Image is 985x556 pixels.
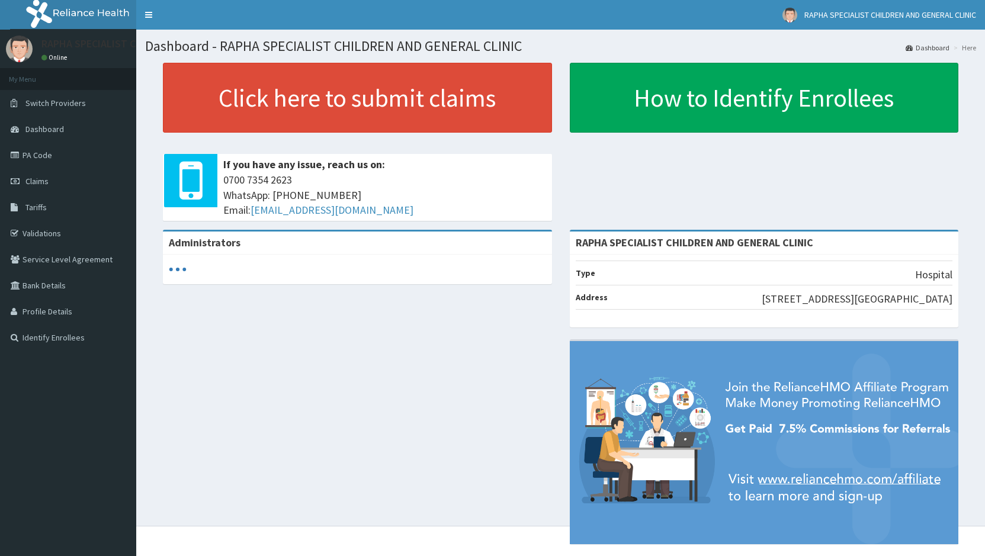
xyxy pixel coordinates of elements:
[251,203,413,217] a: [EMAIL_ADDRESS][DOMAIN_NAME]
[570,63,959,133] a: How to Identify Enrollees
[163,63,552,133] a: Click here to submit claims
[951,43,976,53] li: Here
[223,172,546,218] span: 0700 7354 2623 WhatsApp: [PHONE_NUMBER] Email:
[41,53,70,62] a: Online
[169,236,240,249] b: Administrators
[804,9,976,20] span: RAPHA SPECIALIST CHILDREN AND GENERAL CLINIC
[25,176,49,187] span: Claims
[25,98,86,108] span: Switch Providers
[6,36,33,62] img: User Image
[223,158,385,171] b: If you have any issue, reach us on:
[906,43,949,53] a: Dashboard
[169,261,187,278] svg: audio-loading
[576,268,595,278] b: Type
[915,267,952,282] p: Hospital
[570,341,959,545] img: provider-team-banner.png
[145,38,976,54] h1: Dashboard - RAPHA SPECIALIST CHILDREN AND GENERAL CLINIC
[576,236,813,249] strong: RAPHA SPECIALIST CHILDREN AND GENERAL CLINIC
[25,202,47,213] span: Tariffs
[782,8,797,23] img: User Image
[25,124,64,134] span: Dashboard
[576,292,608,303] b: Address
[41,38,274,49] p: RAPHA SPECIALIST CHILDREN AND GENERAL CLINIC
[762,291,952,307] p: [STREET_ADDRESS][GEOGRAPHIC_DATA]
